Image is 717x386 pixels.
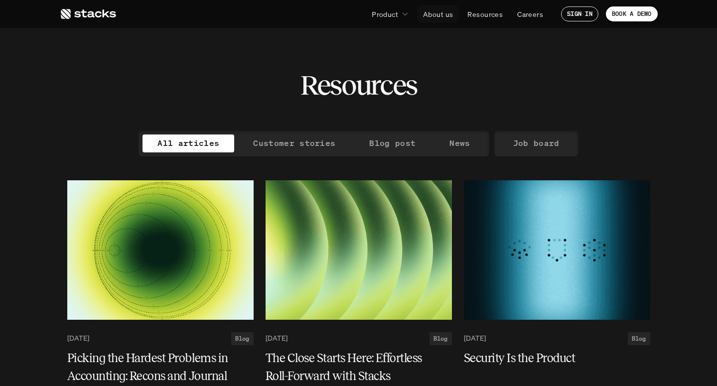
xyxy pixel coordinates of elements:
a: [DATE]Blog [266,332,452,345]
p: Resources [467,9,503,19]
a: News [434,134,485,152]
a: Resources [461,5,509,23]
p: About us [423,9,453,19]
h2: Blog [235,335,250,342]
h2: Blog [632,335,646,342]
p: [DATE] [67,334,89,343]
h5: The Close Starts Here: Effortless Roll-Forward with Stacks [266,349,440,385]
p: SIGN IN [567,10,592,17]
a: About us [417,5,459,23]
a: [DATE]Blog [67,332,254,345]
a: Job board [498,134,574,152]
a: Security Is the Product [464,349,650,367]
a: Customer stories [238,134,350,152]
a: Blog post [354,134,430,152]
p: [DATE] [464,334,486,343]
p: News [449,136,470,150]
p: All articles [157,136,219,150]
a: All articles [143,134,234,152]
p: Job board [513,136,560,150]
a: [DATE]Blog [464,332,650,345]
p: Blog post [369,136,416,150]
h5: Security Is the Product [464,349,638,367]
a: SIGN IN [561,6,598,21]
a: The Close Starts Here: Effortless Roll-Forward with Stacks [266,349,452,385]
p: Product [372,9,398,19]
a: Careers [511,5,549,23]
p: [DATE] [266,334,287,343]
h2: Resources [300,70,417,101]
p: Careers [517,9,543,19]
a: BOOK A DEMO [606,6,658,21]
h2: Blog [433,335,448,342]
p: Customer stories [253,136,335,150]
p: BOOK A DEMO [612,10,652,17]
